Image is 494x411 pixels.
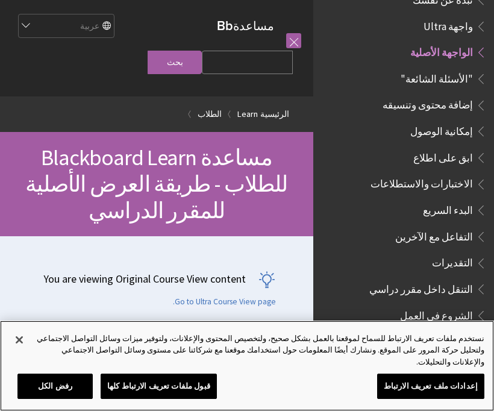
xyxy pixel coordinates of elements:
[424,16,473,33] span: واجهة Ultra
[410,121,473,137] span: إمكانية الوصول
[413,148,473,164] span: ابق على اطلاع
[395,227,473,243] span: التفاعل مع الآخرين
[423,200,473,216] span: البدء السريع
[173,296,276,307] a: Go to Ultra Course View page.
[25,143,287,224] span: مساعدة Blackboard Learn للطلاب - طريقة العرض الأصلية للمقرر الدراسي
[6,327,33,353] button: إغلاق
[198,107,222,122] a: الطلاب
[377,374,484,399] button: إعدادات ملف تعريف الارتباط
[369,279,473,295] span: التنقل داخل مقرر دراسي
[410,42,473,58] span: الواجهة الأصلية
[148,51,202,74] input: بحث
[383,95,473,111] span: إضافة محتوى وتنسيقه
[237,107,258,122] a: Learn
[400,306,473,322] span: الشروع في العمل
[401,69,473,85] span: "الأسئلة الشائعة"
[432,253,473,269] span: التقديرات
[34,333,484,368] div: نستخدم ملفات تعريف الارتباط للسماح لموقعنا بالعمل بشكل صحيح، ولتخصيص المحتوى والإعلانات، ولتوفير ...
[370,174,473,190] span: الاختبارات والاستطلاعات
[260,107,289,122] a: الرئيسية
[101,374,217,399] button: قبول ملفات تعريف الارتباط كلها
[17,374,93,399] button: رفض الكل
[17,14,114,39] select: Site Language Selector
[217,18,274,33] a: مساعدةBb
[217,18,233,34] strong: Bb
[12,271,276,286] p: You are viewing Original Course View content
